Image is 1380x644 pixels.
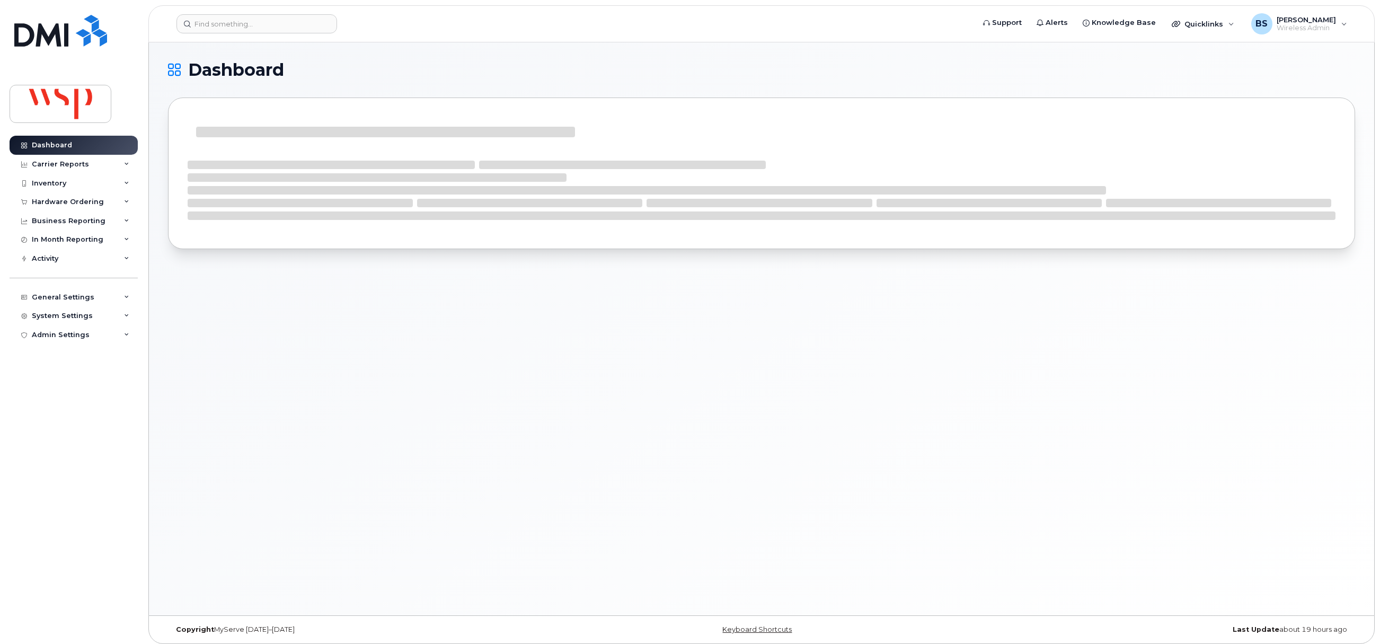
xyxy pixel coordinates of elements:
[188,62,284,78] span: Dashboard
[1233,625,1279,633] strong: Last Update
[176,625,214,633] strong: Copyright
[959,625,1355,634] div: about 19 hours ago
[168,625,564,634] div: MyServe [DATE]–[DATE]
[722,625,792,633] a: Keyboard Shortcuts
